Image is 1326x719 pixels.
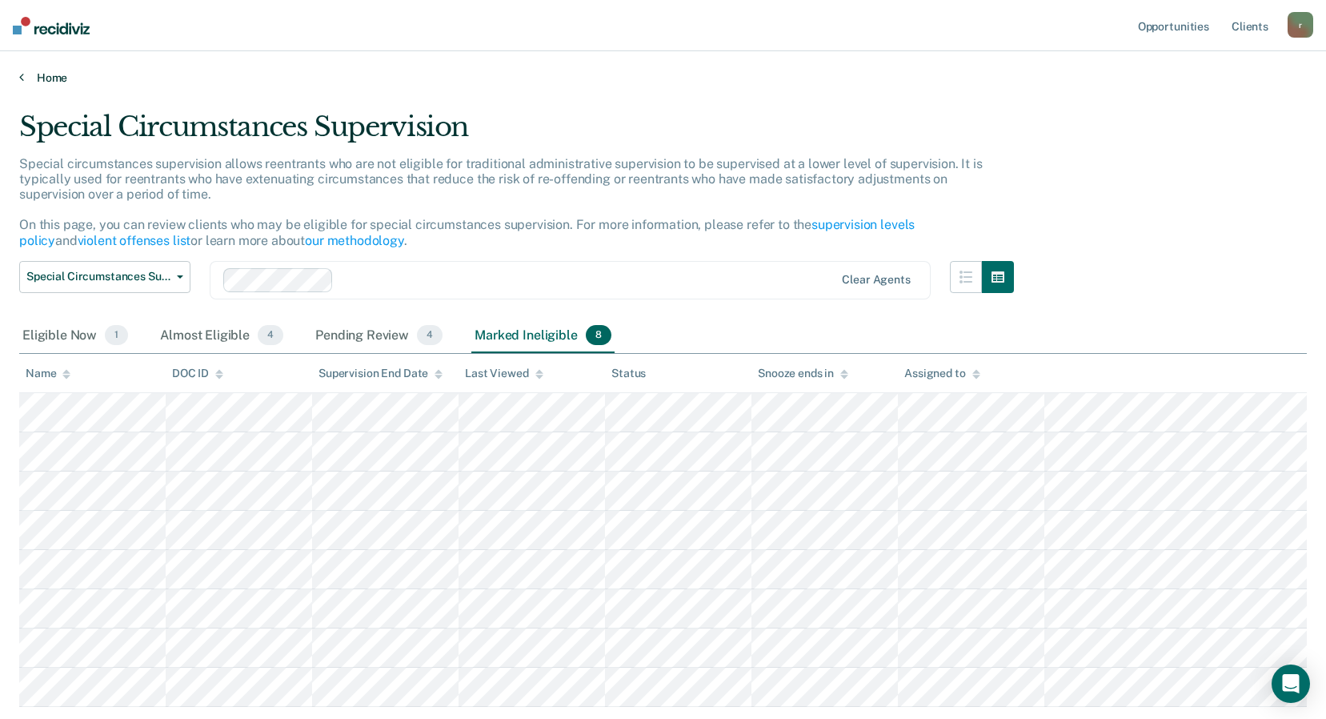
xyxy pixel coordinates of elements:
span: 4 [258,325,283,346]
div: Assigned to [904,367,979,380]
a: our methodology [305,233,404,248]
div: Eligible Now1 [19,319,131,354]
img: Recidiviz [13,17,90,34]
button: r [1288,12,1313,38]
div: DOC ID [172,367,223,380]
div: Status [611,367,646,380]
div: Snooze ends in [758,367,848,380]
div: Name [26,367,70,380]
span: 8 [586,325,611,346]
div: Almost Eligible4 [157,319,286,354]
div: Supervision End Date [318,367,443,380]
a: violent offenses list [78,233,191,248]
div: Special Circumstances Supervision [19,110,1014,156]
div: Pending Review4 [312,319,446,354]
button: Special Circumstances Supervision [19,261,190,293]
span: 1 [105,325,128,346]
div: Last Viewed [465,367,543,380]
p: Special circumstances supervision allows reentrants who are not eligible for traditional administ... [19,156,983,248]
a: Home [19,70,1307,85]
div: Marked Ineligible8 [471,319,615,354]
div: Open Intercom Messenger [1272,665,1310,703]
span: 4 [417,325,443,346]
span: Special Circumstances Supervision [26,270,170,283]
div: Clear agents [842,273,910,287]
a: supervision levels policy [19,217,915,247]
